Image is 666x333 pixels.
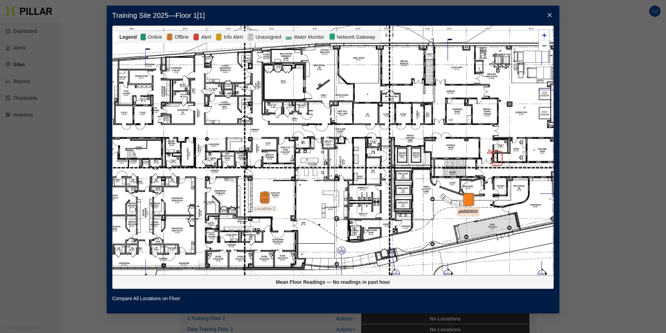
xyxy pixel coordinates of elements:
[247,33,254,41] img: Unassigned
[457,207,480,216] span: pb002910
[215,33,222,41] img: Alert
[258,191,271,204] img: pod-offline.df94d192.svg
[335,33,377,41] span: Network Gateway
[540,6,559,25] button: Close
[222,33,244,41] span: Info Alert
[539,30,549,40] a: Zoom in
[173,33,190,41] span: Offline
[460,193,475,208] img: gateway-offline.d96533cd.svg
[253,205,277,212] span: Location 2
[112,11,554,20] h3: Training Site 2025 — Floor 1 [ 1 ]
[254,33,282,41] span: Unassigned
[166,33,173,41] img: Offline
[140,33,147,41] img: Online
[253,191,277,204] div: Location 2
[547,12,552,18] span: close
[328,33,335,41] img: Network Gateway
[292,33,325,41] span: Water Monitor
[542,41,547,50] span: −
[542,31,547,39] span: +
[193,33,200,41] img: Alert
[147,33,163,41] span: Online
[539,40,549,51] a: Zoom out
[112,295,180,302] a: Compare All Locations on Floor
[200,33,212,41] span: Alert
[285,33,292,41] img: Flow-Monitor
[115,278,551,286] div: Mean Floor Readings — No readings in past hour
[119,33,140,41] div: Legend
[456,194,480,198] div: pb002910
